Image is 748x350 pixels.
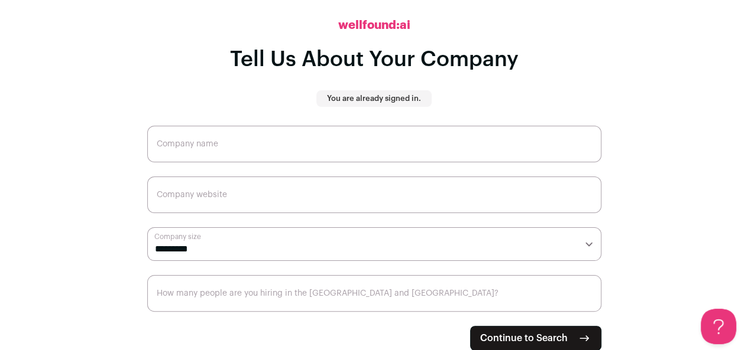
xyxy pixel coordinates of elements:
h1: Tell Us About Your Company [230,48,519,71]
input: Company website [147,176,601,213]
input: Company name [147,126,601,162]
h2: wellfound:ai [338,17,410,34]
input: How many people are you hiring in the US and Canada? [147,275,601,312]
p: You are already signed in. [327,94,421,103]
span: Continue to Search [480,331,568,345]
iframe: Toggle Customer Support [701,309,736,344]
